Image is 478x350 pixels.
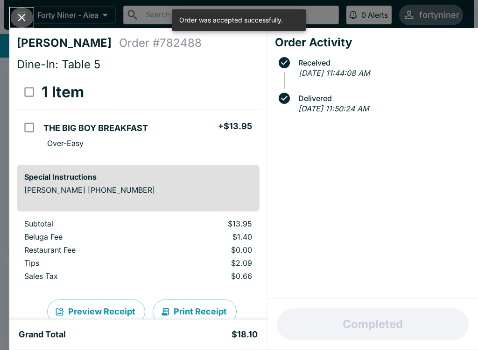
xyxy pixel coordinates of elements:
[42,83,84,102] h3: 1 Item
[17,58,100,71] span: Dine-In: Table 5
[218,121,252,132] h5: + $13.95
[43,123,148,134] h5: THE BIG BOY BREAKFAST
[294,94,471,102] span: Delivered
[298,104,369,113] em: [DATE] 11:50:24 AM
[24,258,148,268] p: Tips
[275,36,471,50] h4: Order Activity
[24,219,148,228] p: Subtotal
[162,245,252,255] p: $0.00
[294,58,471,67] span: Received
[119,36,202,50] h4: Order # 782488
[10,7,34,28] button: Close
[19,329,66,340] h5: Grand Total
[17,219,260,284] table: orders table
[153,299,237,324] button: Print Receipt
[17,75,260,157] table: orders table
[162,271,252,281] p: $0.66
[24,172,252,182] h6: Special Instructions
[17,36,119,50] h4: [PERSON_NAME]
[24,185,252,195] p: [PERSON_NAME] [PHONE_NUMBER]
[162,258,252,268] p: $2.09
[47,139,84,148] p: Over-Easy
[232,329,258,340] h5: $18.10
[24,245,148,255] p: Restaurant Fee
[47,299,145,324] button: Preview Receipt
[162,232,252,241] p: $1.40
[162,219,252,228] p: $13.95
[24,271,148,281] p: Sales Tax
[299,68,370,78] em: [DATE] 11:44:08 AM
[179,12,283,28] div: Order was accepted successfully.
[24,232,148,241] p: Beluga Fee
